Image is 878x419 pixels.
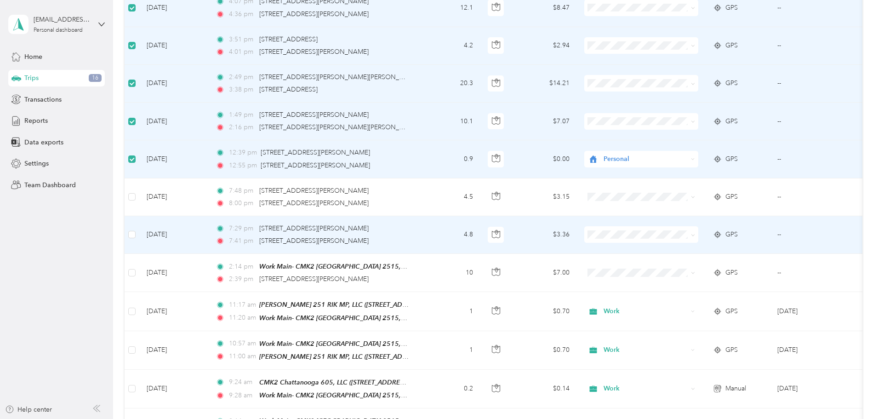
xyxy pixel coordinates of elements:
[725,192,738,202] span: GPS
[513,331,577,370] td: $0.70
[34,28,83,33] div: Personal dashboard
[229,236,255,246] span: 7:41 pm
[420,178,480,216] td: 4.5
[725,268,738,278] span: GPS
[24,180,76,190] span: Team Dashboard
[259,314,509,322] span: Work Main- CMK2 [GEOGRAPHIC_DATA] 2515, LLC ([STREET_ADDRESS][US_STATE])
[259,35,318,43] span: [STREET_ADDRESS]
[770,103,854,140] td: --
[259,73,420,81] span: [STREET_ADDRESS][PERSON_NAME][PERSON_NAME]
[259,301,582,309] span: [PERSON_NAME] 251 RIK MP, LLC ([STREET_ADDRESS][PERSON_NAME], [GEOGRAPHIC_DATA], [US_STATE])
[725,306,738,316] span: GPS
[24,116,48,126] span: Reports
[229,34,255,45] span: 3:51 pm
[513,178,577,216] td: $3.15
[229,198,255,208] span: 8:00 pm
[24,52,42,62] span: Home
[89,74,102,82] span: 16
[725,384,746,394] span: Manual
[229,300,255,310] span: 11:17 am
[420,331,480,370] td: 1
[229,9,255,19] span: 4:36 pm
[420,216,480,254] td: 4.8
[229,274,255,284] span: 2:39 pm
[24,73,39,83] span: Trips
[229,85,255,95] span: 3:38 pm
[24,138,63,147] span: Data exports
[139,370,208,408] td: [DATE]
[229,161,257,171] span: 12:55 pm
[513,370,577,408] td: $0.14
[513,140,577,178] td: $0.00
[229,313,255,323] span: 11:20 am
[420,140,480,178] td: 0.9
[259,340,581,348] span: Work Main- CMK2 [GEOGRAPHIC_DATA] 2515, LLC ([STREET_ADDRESS], [GEOGRAPHIC_DATA], [US_STATE])
[229,148,257,158] span: 12:39 pm
[725,40,738,51] span: GPS
[259,86,318,93] span: [STREET_ADDRESS]
[259,199,369,207] span: [STREET_ADDRESS][PERSON_NAME]
[259,187,369,195] span: [STREET_ADDRESS][PERSON_NAME]
[229,377,255,387] span: 9:24 am
[420,103,480,140] td: 10.1
[604,384,688,394] span: Work
[259,48,369,56] span: [STREET_ADDRESS][PERSON_NAME]
[259,237,369,245] span: [STREET_ADDRESS][PERSON_NAME]
[261,149,370,156] span: [STREET_ADDRESS][PERSON_NAME]
[420,27,480,65] td: 4.2
[259,10,369,18] span: [STREET_ADDRESS][PERSON_NAME]
[139,103,208,140] td: [DATE]
[229,186,255,196] span: 7:48 pm
[827,367,878,419] iframe: Everlance-gr Chat Button Frame
[24,95,62,104] span: Transactions
[24,159,49,168] span: Settings
[770,27,854,65] td: --
[229,224,255,234] span: 7:29 pm
[139,216,208,254] td: [DATE]
[725,345,738,355] span: GPS
[770,370,854,408] td: Sep 2025
[229,72,255,82] span: 2:49 pm
[770,331,854,370] td: Sep 2025
[604,306,688,316] span: Work
[513,65,577,103] td: $14.21
[513,216,577,254] td: $3.36
[229,262,255,272] span: 2:14 pm
[725,154,738,164] span: GPS
[139,27,208,65] td: [DATE]
[261,161,370,169] span: [STREET_ADDRESS][PERSON_NAME]
[139,331,208,370] td: [DATE]
[725,3,738,13] span: GPS
[513,103,577,140] td: $7.07
[770,140,854,178] td: --
[34,15,91,24] div: [EMAIL_ADDRESS][DOMAIN_NAME]
[770,292,854,331] td: Sep 2025
[259,263,509,270] span: Work Main- CMK2 [GEOGRAPHIC_DATA] 2515, LLC ([STREET_ADDRESS][US_STATE])
[770,254,854,292] td: --
[5,405,52,414] button: Help center
[420,65,480,103] td: 20.3
[725,116,738,126] span: GPS
[229,351,255,362] span: 11:00 am
[229,47,255,57] span: 4:01 pm
[420,370,480,408] td: 0.2
[139,254,208,292] td: [DATE]
[770,178,854,216] td: --
[229,339,255,349] span: 10:57 am
[259,275,369,283] span: [STREET_ADDRESS][PERSON_NAME]
[770,65,854,103] td: --
[139,178,208,216] td: [DATE]
[513,27,577,65] td: $2.94
[725,230,738,240] span: GPS
[229,122,255,132] span: 2:16 pm
[259,224,369,232] span: [STREET_ADDRESS][PERSON_NAME]
[259,123,420,131] span: [STREET_ADDRESS][PERSON_NAME][PERSON_NAME]
[259,111,369,119] span: [STREET_ADDRESS][PERSON_NAME]
[604,154,688,164] span: Personal
[513,292,577,331] td: $0.70
[420,292,480,331] td: 1
[259,379,443,386] span: CMK2 Chattanooga 605, LLC ([STREET_ADDRESS][US_STATE])
[513,254,577,292] td: $7.00
[229,110,255,120] span: 1:49 pm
